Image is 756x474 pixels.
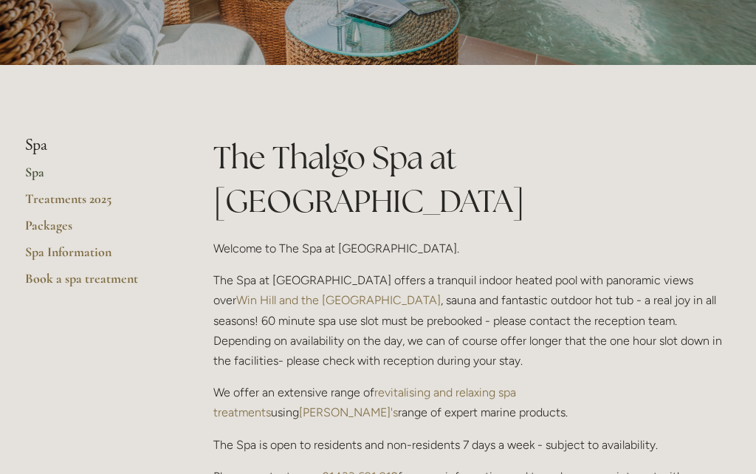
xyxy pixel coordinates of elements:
a: Win Hill and the [GEOGRAPHIC_DATA] [236,294,441,308]
a: Book a spa treatment [25,271,166,298]
li: Spa [25,137,166,156]
p: The Spa is open to residents and non-residents 7 days a week - subject to availability. [213,436,731,456]
a: Spa [25,165,166,191]
p: The Spa at [GEOGRAPHIC_DATA] offers a tranquil indoor heated pool with panoramic views over , sau... [213,271,731,371]
a: Treatments 2025 [25,191,166,218]
a: [PERSON_NAME]'s [299,406,398,420]
a: Packages [25,218,166,244]
p: We offer an extensive range of using range of expert marine products. [213,383,731,423]
h1: The Thalgo Spa at [GEOGRAPHIC_DATA] [213,137,731,224]
p: Welcome to The Spa at [GEOGRAPHIC_DATA]. [213,239,731,259]
a: Spa Information [25,244,166,271]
